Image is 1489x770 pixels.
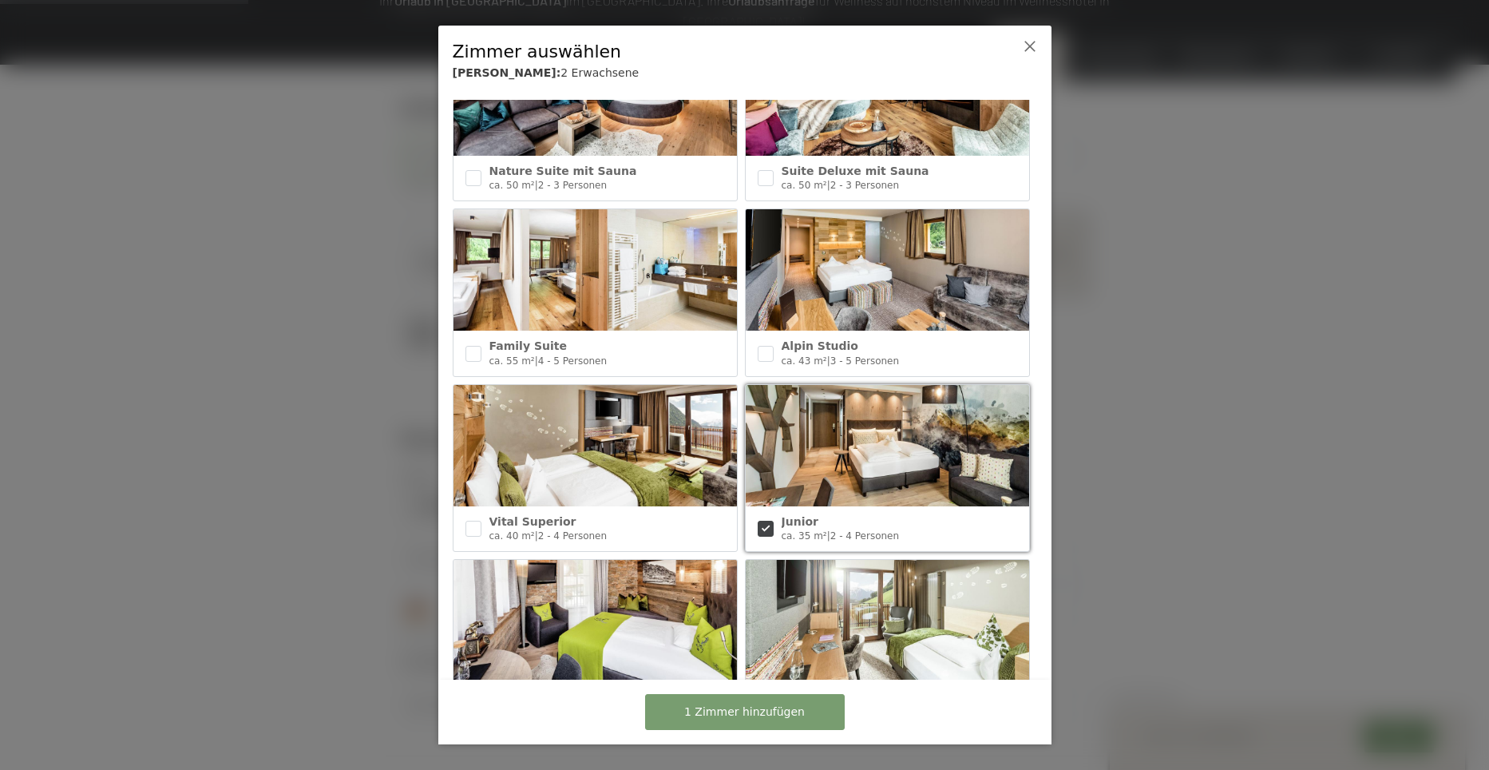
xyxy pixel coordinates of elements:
div: Zimmer auswählen [453,40,988,65]
span: Suite Deluxe mit Sauna [782,165,929,177]
img: Single Alpin [453,560,737,681]
button: 1 Zimmer hinzufügen [645,694,845,730]
span: Family Suite [489,339,567,352]
span: Nature Suite mit Sauna [489,165,637,177]
span: 2 - 4 Personen [538,530,607,542]
img: Family Suite [453,209,737,331]
span: 2 - 3 Personen [538,180,607,191]
span: | [535,530,538,542]
span: 1 Zimmer hinzufügen [684,705,805,720]
span: 2 - 3 Personen [830,180,899,191]
span: ca. 43 m² [782,355,827,367]
span: | [535,180,538,191]
span: Junior [782,515,818,528]
span: ca. 40 m² [489,530,535,542]
span: 2 Erwachsene [560,66,639,79]
span: ca. 55 m² [489,355,535,367]
img: Single Superior [746,560,1029,681]
span: ca. 50 m² [489,180,535,191]
img: Vital Superior [453,385,737,506]
span: Alpin Studio [782,339,858,352]
span: 4 - 5 Personen [538,355,607,367]
span: ca. 35 m² [782,530,827,542]
span: | [827,180,830,191]
span: | [827,355,830,367]
span: 3 - 5 Personen [830,355,899,367]
img: Alpin Studio [746,209,1029,331]
img: Junior [746,385,1029,506]
span: | [535,355,538,367]
span: ca. 50 m² [782,180,827,191]
span: 2 - 4 Personen [830,530,899,542]
span: Vital Superior [489,515,576,528]
b: [PERSON_NAME]: [453,66,561,79]
span: | [827,530,830,542]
